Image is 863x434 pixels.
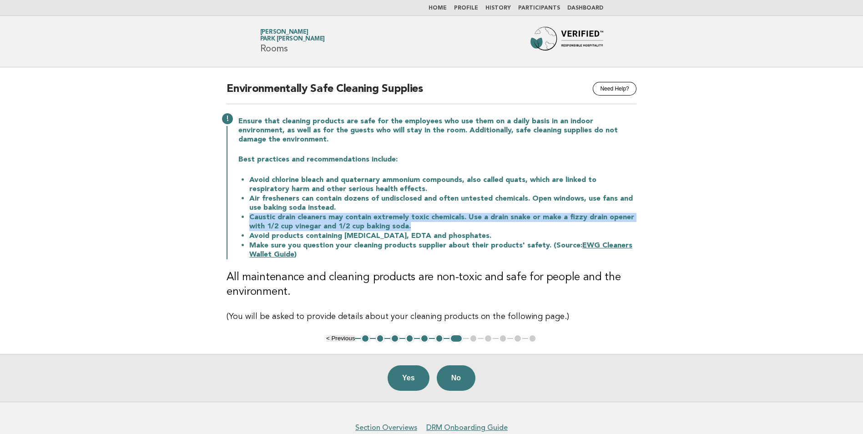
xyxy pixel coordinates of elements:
button: Yes [388,365,429,391]
li: Air fresheners can contain dozens of undisclosed and often untested chemicals. Open windows, use ... [249,194,636,212]
a: Section Overviews [355,423,417,432]
a: Home [429,5,447,11]
button: 3 [390,334,399,343]
button: 6 [435,334,444,343]
a: Profile [454,5,478,11]
li: Make sure you question your cleaning products supplier about their products' safety. (Source: ) [249,241,636,259]
button: No [437,365,475,391]
p: Ensure that cleaning products are safe for the employees who use them on a daily basis in an indo... [238,117,636,144]
button: 7 [449,334,463,343]
h2: Environmentally Safe Cleaning Supplies [227,82,636,104]
button: 1 [361,334,370,343]
span: Park [PERSON_NAME] [260,36,325,42]
button: Need Help? [593,82,636,96]
a: Participants [518,5,560,11]
button: < Previous [326,335,355,342]
img: Forbes Travel Guide [530,27,603,56]
a: Dashboard [567,5,603,11]
h1: Rooms [260,30,325,53]
a: History [485,5,511,11]
p: Best practices and recommendations include: [238,155,636,164]
button: 4 [405,334,414,343]
button: 2 [376,334,385,343]
p: (You will be asked to provide details about your cleaning products on the following page.) [227,310,636,323]
h3: All maintenance and cleaning products are non-toxic and safe for people and the environment. [227,270,636,299]
li: Avoid products containing [MEDICAL_DATA], EDTA and phosphates. [249,231,636,241]
li: Caustic drain cleaners may contain extremely toxic chemicals. Use a drain snake or make a fizzy d... [249,212,636,231]
li: Avoid chlorine bleach and quaternary ammonium compounds, also called quats, which are linked to r... [249,175,636,194]
button: 5 [420,334,429,343]
a: DRM Onboarding Guide [426,423,508,432]
a: [PERSON_NAME]Park [PERSON_NAME] [260,29,325,42]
